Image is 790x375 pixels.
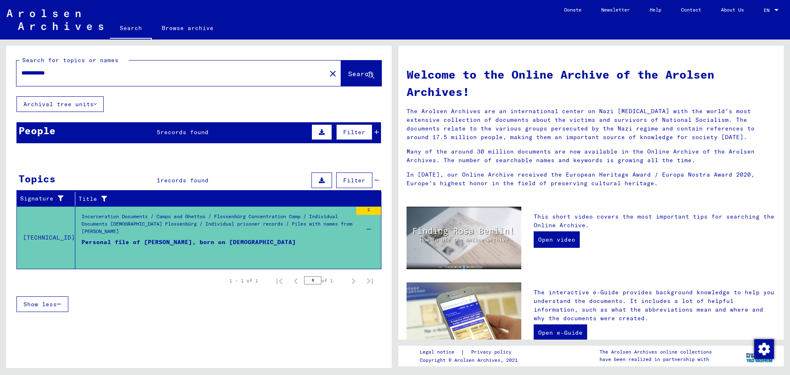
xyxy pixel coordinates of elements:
span: Filter [343,128,365,136]
a: Legal notice [420,348,461,356]
span: Search [348,70,373,78]
div: Personal file of [PERSON_NAME], born on [DEMOGRAPHIC_DATA] [81,238,296,263]
p: This short video covers the most important tips for searching the Online Archive. [534,212,776,230]
div: | [420,348,521,356]
a: Open e-Guide [534,324,587,341]
span: EN [764,7,773,13]
button: First page [271,273,288,289]
img: eguide.jpg [407,282,521,359]
a: Open video [534,231,580,248]
a: Browse archive [152,18,223,38]
p: have been realized in partnership with [599,356,712,363]
div: Title [79,192,371,205]
div: Signature [20,194,65,203]
img: Arolsen_neg.svg [7,9,103,30]
span: Filter [343,177,365,184]
button: Last page [362,273,378,289]
span: Show less [23,300,57,308]
button: Next page [345,273,362,289]
button: Archival tree units [16,96,104,112]
p: In [DATE], our Online Archive received the European Heritage Award / Europa Nostra Award 2020, Eu... [407,170,776,188]
p: Many of the around 30 million documents are now available in the Online Archive of the Arolsen Ar... [407,147,776,165]
p: The Arolsen Archives are an international center on Nazi [MEDICAL_DATA] with the world’s most ext... [407,107,776,142]
span: 5 [157,128,160,136]
a: Search [110,18,152,40]
mat-label: Search for topics or names [22,56,118,64]
span: records found [160,128,209,136]
div: Signature [20,192,75,205]
img: Change consent [754,339,774,359]
img: video.jpg [407,207,521,269]
p: The interactive e-Guide provides background knowledge to help you understand the documents. It in... [534,288,776,323]
button: Filter [336,124,372,140]
button: Previous page [288,273,304,289]
button: Search [341,61,381,86]
button: Show less [16,296,68,312]
p: Copyright © Arolsen Archives, 2021 [420,356,521,364]
mat-icon: close [328,69,338,79]
a: Privacy policy [465,348,521,356]
p: The Arolsen Archives online collections [599,348,712,356]
div: Change consent [754,339,774,359]
div: People [19,123,56,138]
img: yv_logo.png [744,345,775,366]
button: Filter [336,172,372,188]
button: Clear [325,65,341,82]
h1: Welcome to the Online Archive of the Arolsen Archives! [407,66,776,100]
div: Incarceration Documents / Camps and Ghettos / Flossenbürg Concentration Camp / Individual Documen... [81,213,352,238]
div: Title [79,195,361,203]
